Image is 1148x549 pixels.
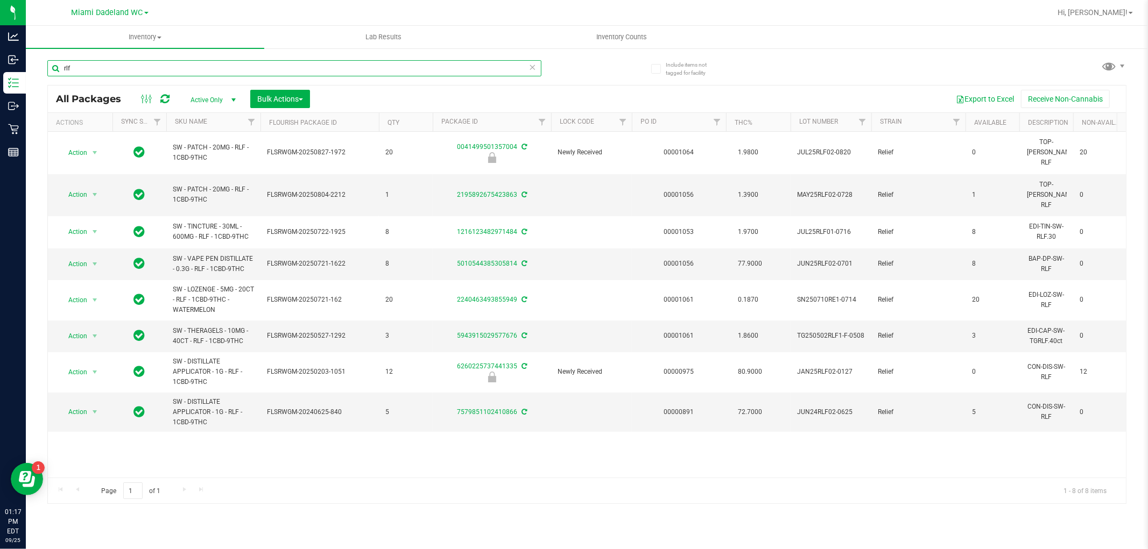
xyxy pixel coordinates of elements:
input: Search Package ID, Item Name, SKU, Lot or Part Number... [47,60,541,76]
a: Filter [243,113,260,131]
a: 00001053 [664,228,694,236]
div: EDI-CAP-SW-TGRLF.40ct [1026,325,1067,347]
div: Newly Received [431,152,553,163]
span: Action [59,329,88,344]
span: 1 - 8 of 8 items [1055,482,1115,498]
span: Miami Dadeland WC [72,8,143,17]
div: EDI-TIN-SW-RLF.30 [1026,220,1067,243]
a: Strain [880,118,902,125]
span: JUN25RLF02-0701 [797,259,865,269]
div: EDI-LOZ-SW-RLF [1026,289,1067,311]
span: Sync from Compliance System [520,228,527,236]
span: MAY25RLF02-0728 [797,190,865,200]
span: SW - DISTILLATE APPLICATOR - 1G - RLF - 1CBD-9THC [173,357,254,388]
span: 8 [385,227,426,237]
span: 0 [1080,227,1121,237]
a: Filter [533,113,551,131]
a: SKU Name [175,118,207,125]
span: Hi, [PERSON_NAME]! [1058,8,1128,17]
span: SW - TINCTURE - 30ML - 600MG - RLF - 1CBD-9THC [173,222,254,242]
span: 0 [972,147,1013,158]
span: 5 [385,407,426,417]
span: FLSRWGM-20250721-162 [267,295,372,305]
span: FLSRWGM-20250804-2212 [267,190,372,200]
div: CON-DIS-SW-RLF [1026,401,1067,423]
iframe: Resource center unread badge [32,461,45,474]
span: Relief [878,407,959,417]
span: 1.8600 [733,328,764,344]
span: 12 [1080,367,1121,377]
a: PO ID [640,118,657,125]
span: Relief [878,190,959,200]
span: 12 [385,367,426,377]
span: Sync from Compliance System [520,296,527,303]
span: FLSRWGM-20250827-1972 [267,147,372,158]
a: 00001061 [664,332,694,339]
a: 00000975 [664,368,694,375]
div: TOP-[PERSON_NAME]-RLF [1026,136,1067,169]
span: 1 [972,190,1013,200]
span: SW - THERAGELS - 10MG - 40CT - RLF - 1CBD-9THC [173,326,254,346]
span: SW - VAPE PEN DISTILLATE - 0.3G - RLF - 1CBD-9THC [173,254,254,274]
span: select [88,145,102,160]
a: Lab Results [264,26,503,48]
span: Action [59,187,88,202]
span: 1.3900 [733,187,764,203]
span: In Sync [134,404,145,419]
span: JAN25RLF02-0127 [797,367,865,377]
a: Lot Number [799,118,838,125]
span: select [88,224,102,239]
a: Flourish Package ID [269,119,337,126]
span: Sync from Compliance System [520,408,527,416]
div: Actions [56,119,108,126]
span: select [88,365,102,380]
span: Action [59,224,88,239]
span: SN250710RE1-0714 [797,295,865,305]
span: 1.9800 [733,145,764,160]
button: Receive Non-Cannabis [1021,90,1110,108]
span: 0 [1080,190,1121,200]
a: THC% [735,119,752,126]
a: Filter [854,113,871,131]
span: Sync from Compliance System [520,143,527,151]
inline-svg: Reports [8,147,19,158]
span: TG250502RLF1-F-0508 [797,331,865,341]
span: Relief [878,227,959,237]
span: JUL25RLF01-0716 [797,227,865,237]
a: Lock Code [560,118,594,125]
a: Non-Available [1082,119,1130,126]
span: All Packages [56,93,132,105]
span: select [88,293,102,308]
span: Newly Received [558,367,625,377]
a: 5943915029577676 [457,332,517,339]
span: SW - PATCH - 20MG - RLF - 1CBD-9THC [173,184,254,205]
span: SW - LOZENGE - 5MG - 20CT - RLF - 1CBD-9THC - WATERMELON [173,284,254,316]
p: 09/25 [5,536,21,544]
a: 00001056 [664,191,694,198]
span: FLSRWGM-20240625-840 [267,407,372,417]
span: 77.9000 [733,256,767,272]
button: Export to Excel [949,90,1021,108]
span: 0 [1080,259,1121,269]
span: FLSRWGM-20250203-1051 [267,367,372,377]
inline-svg: Analytics [8,31,19,42]
span: Clear [529,60,537,74]
a: Available [974,119,1006,126]
span: Relief [878,331,959,341]
span: Bulk Actions [257,95,303,103]
div: BAP-DP-SW-RLF [1026,253,1067,275]
a: Filter [149,113,166,131]
span: Page of 1 [92,482,170,499]
a: 1216123482971484 [457,228,517,236]
span: In Sync [134,187,145,202]
a: 5010544385305814 [457,260,517,267]
input: 1 [123,482,143,499]
span: 0 [1080,331,1121,341]
span: FLSRWGM-20250722-1925 [267,227,372,237]
span: Action [59,256,88,272]
p: 01:17 PM EDT [5,507,21,536]
span: select [88,404,102,419]
span: SW - DISTILLATE APPLICATOR - 1G - RLF - 1CBD-9THC [173,397,254,428]
a: Filter [614,113,632,131]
